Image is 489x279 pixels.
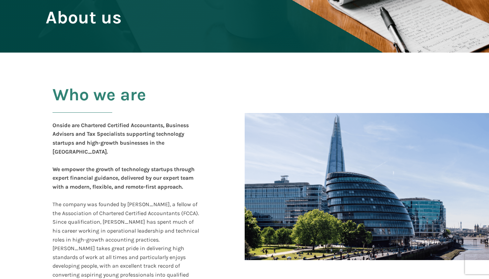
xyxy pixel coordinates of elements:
[46,8,121,27] span: About us
[53,122,189,155] b: Onside are Chartered Certified Accountants, Business Advisers and Tax Specialists supporting tech...
[53,85,146,121] h2: Who we are
[53,166,195,181] b: We empower the growth of technology startups through expert financial guidance
[53,175,194,190] b: , delivered by our expert team with a modern, flexible, and remote-first approach.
